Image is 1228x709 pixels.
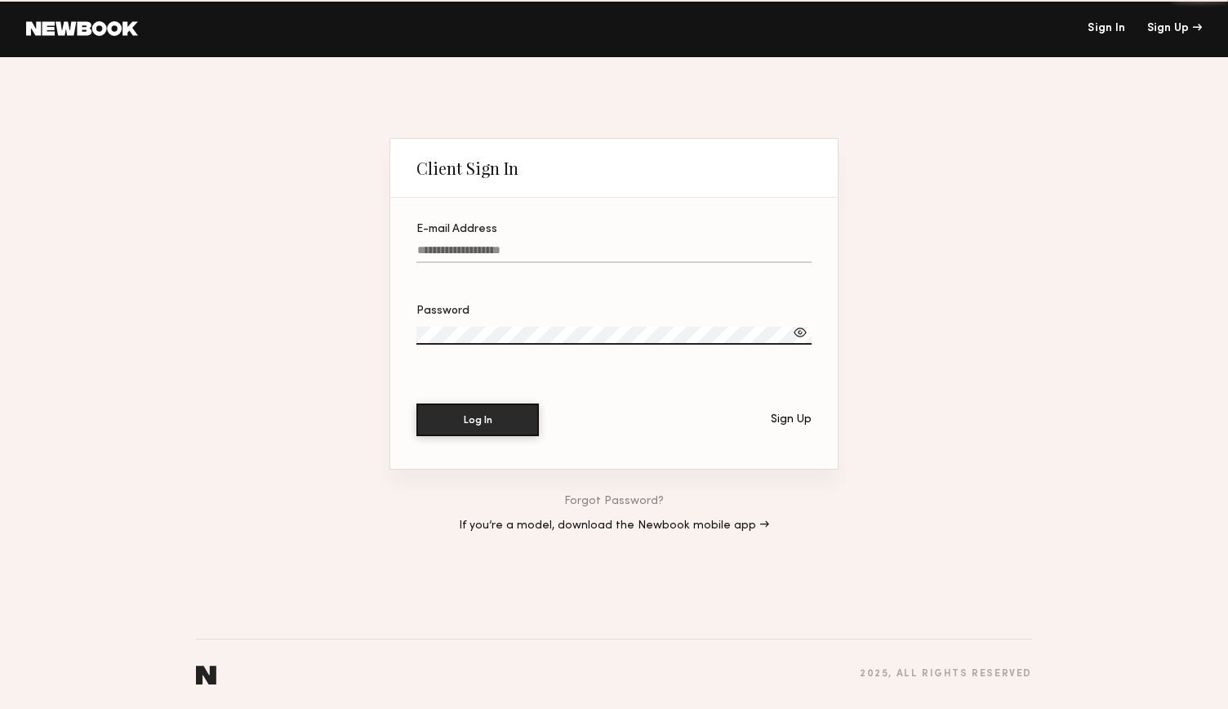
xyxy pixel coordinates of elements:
div: Password [416,305,812,317]
div: Sign Up [771,414,812,426]
input: Password [416,327,812,345]
div: 2025 , all rights reserved [860,669,1032,680]
button: Log In [416,404,539,436]
input: E-mail Address [416,244,812,263]
div: Sign Up [1147,23,1202,34]
a: If you’re a model, download the Newbook mobile app → [459,520,769,532]
a: Forgot Password? [564,496,664,507]
div: Client Sign In [416,158,518,178]
div: E-mail Address [416,224,812,235]
a: Sign In [1088,23,1125,34]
